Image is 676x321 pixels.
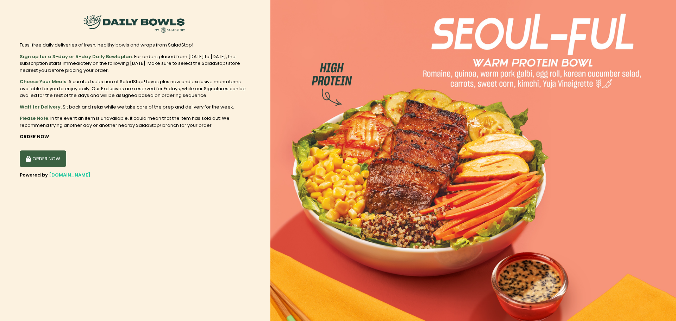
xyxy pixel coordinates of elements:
[20,42,251,49] div: Fuss-free daily deliveries of fresh, healthy bowls and wraps from SaladStop!
[20,133,251,140] div: ORDER NOW
[20,115,251,129] div: In the event an item is unavailable, it could mean that the item has sold out; We recommend tryin...
[49,172,90,178] a: [DOMAIN_NAME]
[20,104,251,111] div: Sit back and relax while we take care of the prep and delivery for the week.
[81,11,187,37] img: SaladStop!
[20,172,251,179] div: Powered by
[20,115,49,122] b: Please Note.
[20,53,251,74] div: For orders placed from [DATE] to [DATE], the subscription starts immediately on the following [DA...
[20,104,62,110] b: Wait for Delivery.
[20,150,66,167] button: ORDER NOW
[20,78,251,99] div: A curated selection of SaladStop! faves plus new and exclusive menu items available for you to en...
[20,53,133,60] b: Sign up for a 3-day or 5-day Daily Bowls plan.
[20,78,67,85] b: Choose Your Meals.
